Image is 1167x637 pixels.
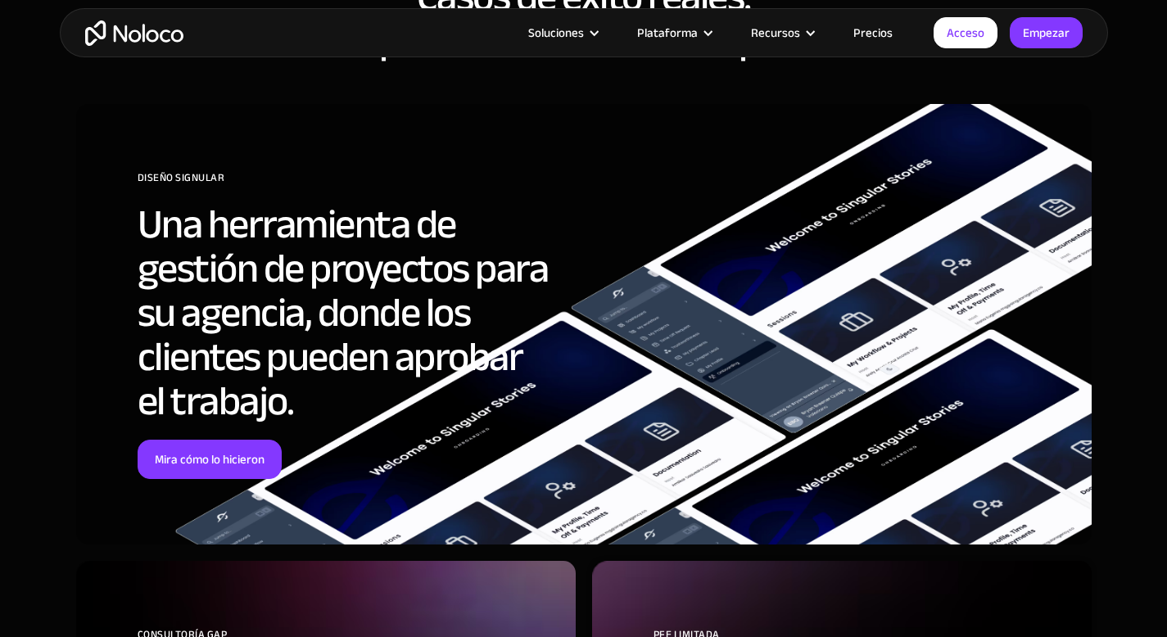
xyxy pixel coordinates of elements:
[85,20,183,46] a: hogar
[1023,21,1070,44] font: Empezar
[138,168,225,187] font: DISEÑO SIGNULAR
[528,21,584,44] font: Soluciones
[617,22,731,43] div: Plataforma
[853,21,893,44] font: Precios
[637,21,698,44] font: Plataforma
[155,448,265,471] font: Mira cómo lo hicieron
[833,22,913,43] a: Precios
[508,22,617,43] div: Soluciones
[138,440,282,479] a: Mira cómo lo hicieron
[1010,17,1083,48] a: Empezar
[934,17,997,48] a: Acceso
[751,21,800,44] font: Recursos
[947,21,984,44] font: Acceso
[731,22,833,43] div: Recursos
[138,186,549,440] font: Una herramienta de gestión de proyectos para su agencia, donde los clientes pueden aprobar el tra...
